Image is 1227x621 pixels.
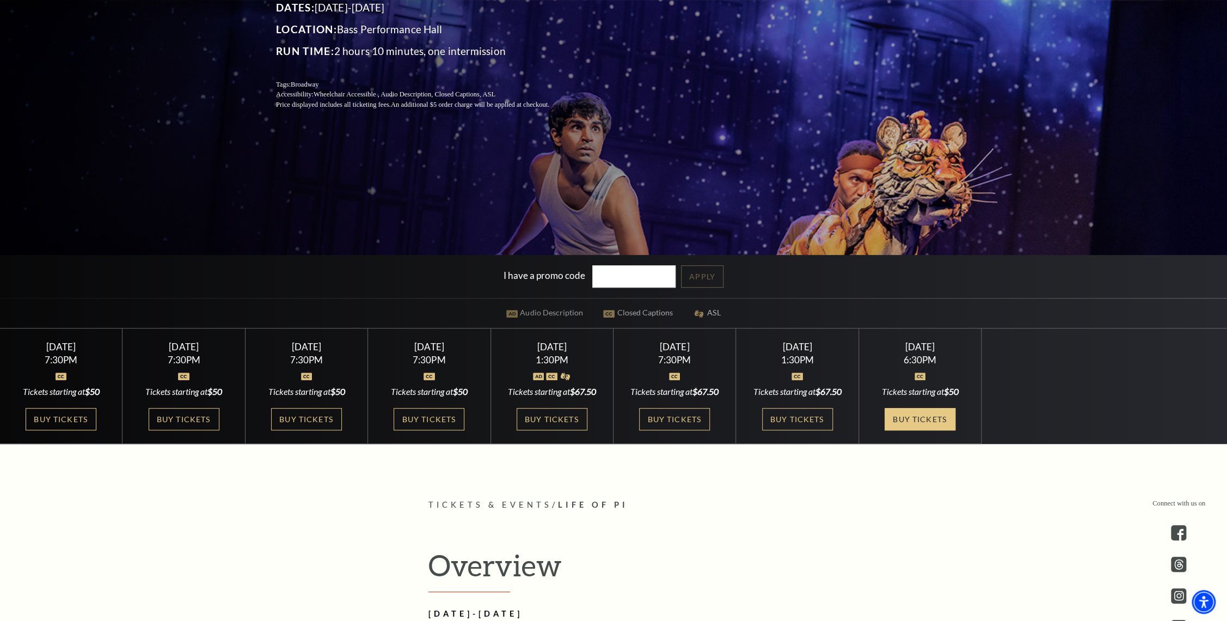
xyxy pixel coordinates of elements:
[428,547,799,592] h2: Overview
[627,355,723,364] div: 7:30PM
[207,386,222,397] span: $50
[517,408,587,430] a: Buy Tickets
[136,355,232,364] div: 7:30PM
[13,386,109,398] div: Tickets starting at
[26,408,96,430] a: Buy Tickets
[259,386,355,398] div: Tickets starting at
[570,386,596,397] span: $67.50
[276,1,315,14] span: Dates:
[391,101,549,108] span: An additional $5 order charge will be applied at checkout.
[453,386,468,397] span: $50
[558,500,628,509] span: Life of Pi
[872,341,968,352] div: [DATE]
[276,23,337,35] span: Location:
[885,408,955,430] a: Buy Tickets
[259,355,355,364] div: 7:30PM
[330,386,345,397] span: $50
[149,408,219,430] a: Buy Tickets
[276,42,575,60] p: 2 hours 10 minutes, one intermission
[749,386,845,398] div: Tickets starting at
[692,386,719,397] span: $67.50
[872,355,968,364] div: 6:30PM
[1171,525,1186,540] a: facebook - open in a new tab
[504,355,600,364] div: 1:30PM
[627,386,723,398] div: Tickets starting at
[276,89,575,100] p: Accessibility:
[381,386,477,398] div: Tickets starting at
[276,100,575,110] p: Price displayed includes all ticketing fees.
[504,270,585,281] label: I have a promo code
[762,408,833,430] a: Buy Tickets
[872,386,968,398] div: Tickets starting at
[381,355,477,364] div: 7:30PM
[627,341,723,352] div: [DATE]
[291,81,319,88] span: Broadway
[259,341,355,352] div: [DATE]
[428,500,552,509] span: Tickets & Events
[276,45,334,57] span: Run Time:
[1152,498,1205,509] p: Connect with us on
[428,607,782,621] h2: [DATE]-[DATE]
[943,386,958,397] span: $50
[1171,557,1186,572] a: threads.com - open in a new tab
[276,80,575,90] p: Tags:
[13,355,109,364] div: 7:30PM
[314,90,495,98] span: Wheelchair Accessible , Audio Description, Closed Captions, ASL
[1192,590,1216,614] div: Accessibility Menu
[276,21,575,38] p: Bass Performance Hall
[749,341,845,352] div: [DATE]
[504,341,600,352] div: [DATE]
[136,386,232,398] div: Tickets starting at
[394,408,464,430] a: Buy Tickets
[13,341,109,352] div: [DATE]
[639,408,710,430] a: Buy Tickets
[271,408,342,430] a: Buy Tickets
[428,498,799,512] p: /
[1171,588,1186,604] a: instagram - open in a new tab
[749,355,845,364] div: 1:30PM
[504,386,600,398] div: Tickets starting at
[381,341,477,352] div: [DATE]
[815,386,842,397] span: $67.50
[136,341,232,352] div: [DATE]
[85,386,100,397] span: $50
